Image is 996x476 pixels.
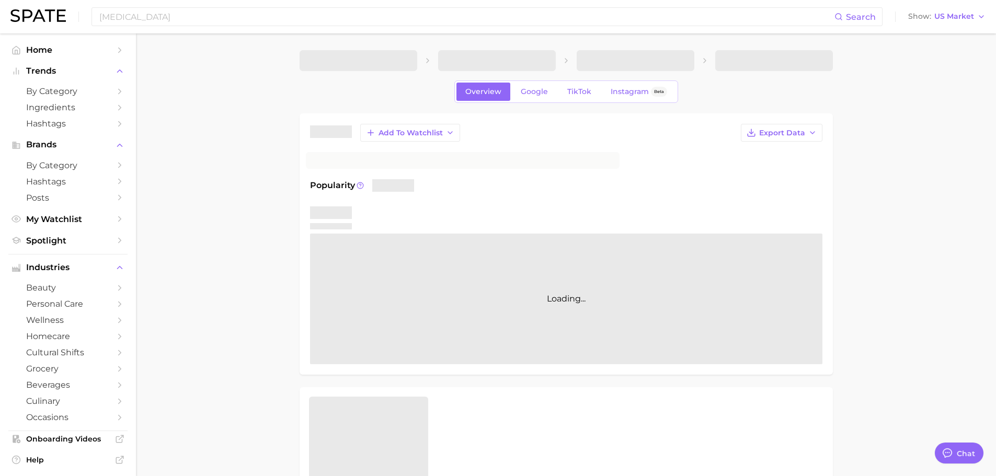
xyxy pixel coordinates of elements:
[26,102,110,112] span: Ingredients
[26,177,110,187] span: Hashtags
[26,263,110,272] span: Industries
[26,347,110,357] span: cultural shifts
[8,361,128,377] a: grocery
[26,380,110,390] span: beverages
[846,12,876,22] span: Search
[8,173,128,190] a: Hashtags
[908,14,931,19] span: Show
[26,214,110,224] span: My Watchlist
[8,280,128,296] a: beauty
[360,124,460,142] button: Add to Watchlist
[310,234,822,364] div: Loading...
[26,193,110,203] span: Posts
[26,160,110,170] span: by Category
[26,364,110,374] span: grocery
[26,434,110,444] span: Onboarding Videos
[26,455,110,465] span: Help
[741,124,822,142] button: Export Data
[26,412,110,422] span: occasions
[8,190,128,206] a: Posts
[8,260,128,275] button: Industries
[906,10,988,24] button: ShowUS Market
[8,211,128,227] a: My Watchlist
[8,393,128,409] a: culinary
[26,236,110,246] span: Spotlight
[98,8,834,26] input: Search here for a brand, industry, or ingredient
[512,83,557,101] a: Google
[26,331,110,341] span: homecare
[26,283,110,293] span: beauty
[8,233,128,249] a: Spotlight
[465,87,501,96] span: Overview
[8,42,128,58] a: Home
[8,83,128,99] a: by Category
[8,115,128,132] a: Hashtags
[558,83,600,101] a: TikTok
[8,452,128,468] a: Help
[8,409,128,425] a: occasions
[8,63,128,79] button: Trends
[8,431,128,447] a: Onboarding Videos
[8,377,128,393] a: beverages
[26,396,110,406] span: culinary
[8,296,128,312] a: personal care
[26,66,110,76] span: Trends
[602,83,676,101] a: InstagramBeta
[26,45,110,55] span: Home
[8,328,128,344] a: homecare
[611,87,649,96] span: Instagram
[8,344,128,361] a: cultural shifts
[8,99,128,115] a: Ingredients
[934,14,974,19] span: US Market
[26,86,110,96] span: by Category
[8,137,128,153] button: Brands
[8,157,128,173] a: by Category
[379,129,443,137] span: Add to Watchlist
[26,299,110,309] span: personal care
[8,312,128,328] a: wellness
[26,140,110,149] span: Brands
[26,119,110,129] span: Hashtags
[567,87,591,96] span: TikTok
[10,9,66,22] img: SPATE
[759,129,805,137] span: Export Data
[521,87,548,96] span: Google
[456,83,510,101] a: Overview
[26,315,110,325] span: wellness
[310,179,355,192] span: Popularity
[654,87,664,96] span: Beta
